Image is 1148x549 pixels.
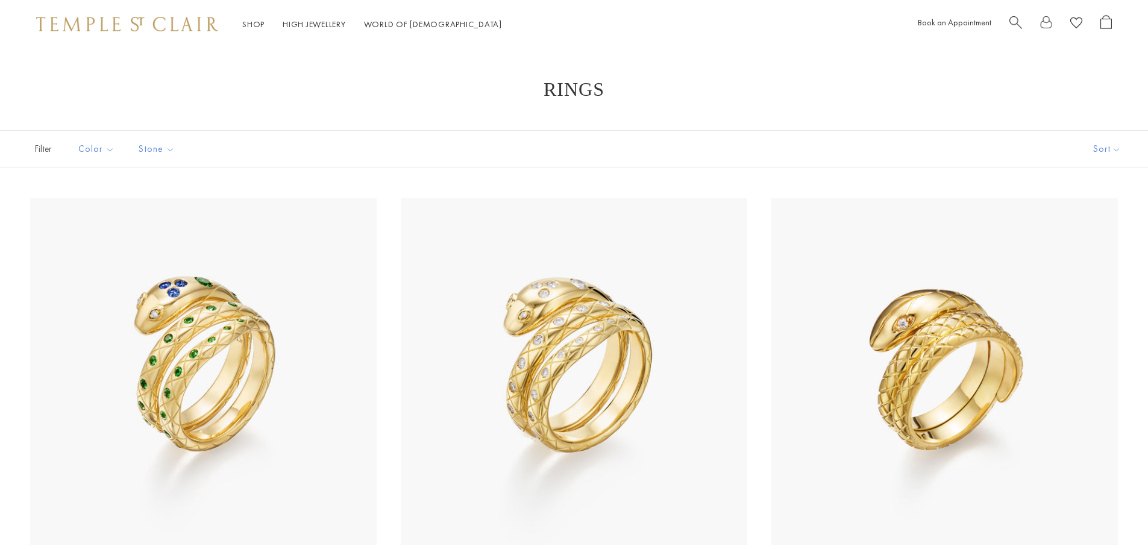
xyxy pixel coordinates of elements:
[1066,131,1148,168] button: Show sort by
[72,142,124,157] span: Color
[401,198,747,545] img: 18K Diamond Delphi Serpent Ring
[30,198,377,545] img: 18K Tsavorite Delphi Serpent Ring
[283,19,346,30] a: High JewelleryHigh Jewellery
[48,78,1100,100] h1: Rings
[364,19,502,30] a: World of [DEMOGRAPHIC_DATA]World of [DEMOGRAPHIC_DATA]
[1070,15,1082,34] a: View Wishlist
[771,198,1118,545] img: 18K Double Serpent Ring
[242,19,265,30] a: ShopShop
[1009,15,1022,34] a: Search
[69,136,124,163] button: Color
[133,142,184,157] span: Stone
[1100,15,1112,34] a: Open Shopping Bag
[36,17,218,31] img: Temple St. Clair
[130,136,184,163] button: Stone
[918,17,991,28] a: Book an Appointment
[1088,492,1136,537] iframe: Gorgias live chat messenger
[242,17,502,32] nav: Main navigation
